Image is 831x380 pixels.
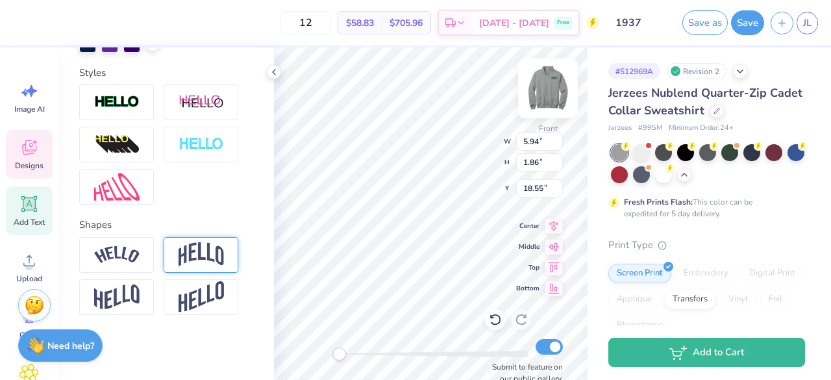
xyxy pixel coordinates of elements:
input: Untitled Design [606,10,669,36]
div: Foil [760,290,791,309]
span: Center [516,221,540,231]
div: Print Type [608,238,805,253]
img: Stroke [94,95,140,110]
div: This color can be expedited for 5 day delivery. [624,196,784,220]
div: Embroidery [675,264,737,283]
div: Rhinestones [608,316,671,335]
div: Applique [608,290,660,309]
div: Revision 2 [667,63,726,79]
span: Image AI [14,104,45,114]
span: Minimum Order: 24 + [669,123,734,134]
img: Arch [179,242,224,267]
span: [DATE] - [DATE] [479,16,549,30]
span: JL [803,16,812,31]
span: Jerzees Nublend Quarter-Zip Cadet Collar Sweatshirt [608,85,802,118]
span: Top [516,262,540,273]
span: Designs [15,160,43,171]
img: Negative Space [179,137,224,152]
div: Vinyl [720,290,756,309]
div: Accessibility label [332,348,345,361]
strong: Need help? [47,340,94,352]
span: $58.83 [346,16,374,30]
div: # 512969A [608,63,660,79]
img: Rise [179,281,224,313]
img: Front [522,62,574,114]
img: Shadow [179,94,224,110]
div: Transfers [664,290,716,309]
label: Styles [79,66,106,81]
span: Bottom [516,283,540,294]
div: Front [539,123,558,134]
img: 3D Illusion [94,134,140,155]
strong: Fresh Prints Flash: [624,197,693,207]
button: Save as [682,10,728,35]
button: Add to Cart [608,338,805,367]
span: Middle [516,242,540,252]
img: Flag [94,285,140,310]
label: Shapes [79,218,112,233]
img: Free Distort [94,173,140,201]
span: Jerzees [608,123,632,134]
span: $705.96 [390,16,423,30]
a: JL [797,12,818,34]
div: Screen Print [608,264,671,283]
input: – – [280,11,331,34]
button: Save [731,10,764,35]
span: Free [557,18,569,27]
img: Arc [94,246,140,264]
span: # 995M [638,123,662,134]
span: Upload [16,273,42,284]
div: Digital Print [741,264,804,283]
span: Add Text [14,217,45,227]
